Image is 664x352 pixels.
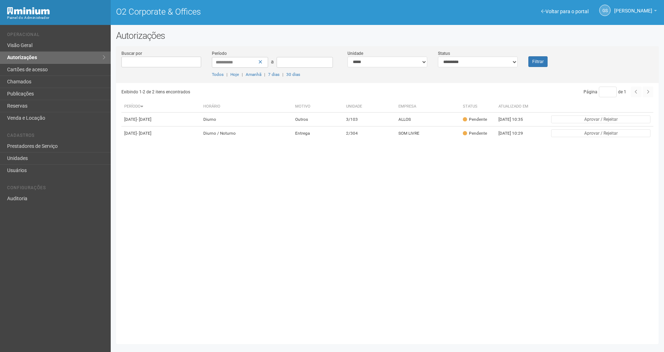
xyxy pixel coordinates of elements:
[7,133,105,140] li: Cadastros
[292,126,343,140] td: Entrega
[614,9,657,15] a: [PERSON_NAME]
[212,72,224,77] a: Todos
[230,72,239,77] a: Hoje
[496,126,535,140] td: [DATE] 10:29
[438,50,450,57] label: Status
[226,72,228,77] span: |
[200,126,292,140] td: Diurno / Noturno
[496,101,535,113] th: Atualizado em
[271,59,274,64] span: a
[396,113,460,126] td: ALLOS
[463,117,487,123] div: Pendente
[246,72,261,77] a: Amanhã
[343,113,396,126] td: 3/103
[460,101,496,113] th: Status
[614,1,652,14] span: Gabriela Souza
[137,117,151,122] span: - [DATE]
[200,113,292,126] td: Diurno
[292,101,343,113] th: Motivo
[137,131,151,136] span: - [DATE]
[551,115,650,123] button: Aprovar / Rejeitar
[584,89,626,94] span: Página de 1
[121,113,200,126] td: [DATE]
[463,130,487,136] div: Pendente
[343,101,396,113] th: Unidade
[212,50,227,57] label: Período
[242,72,243,77] span: |
[396,101,460,113] th: Empresa
[292,113,343,126] td: Outros
[121,50,142,57] label: Buscar por
[200,101,292,113] th: Horário
[286,72,300,77] a: 30 dias
[396,126,460,140] td: SOM LIVRE
[7,185,105,193] li: Configurações
[496,113,535,126] td: [DATE] 10:35
[116,7,382,16] h1: O2 Corporate & Offices
[116,30,659,41] h2: Autorizações
[121,87,385,97] div: Exibindo 1-2 de 2 itens encontrados
[599,5,611,16] a: GS
[528,56,548,67] button: Filtrar
[551,129,650,137] button: Aprovar / Rejeitar
[541,9,589,14] a: Voltar para o portal
[121,126,200,140] td: [DATE]
[282,72,283,77] span: |
[264,72,265,77] span: |
[7,32,105,40] li: Operacional
[343,126,396,140] td: 2/304
[347,50,363,57] label: Unidade
[7,7,50,15] img: Minium
[268,72,279,77] a: 7 dias
[7,15,105,21] div: Painel do Administrador
[121,101,200,113] th: Período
